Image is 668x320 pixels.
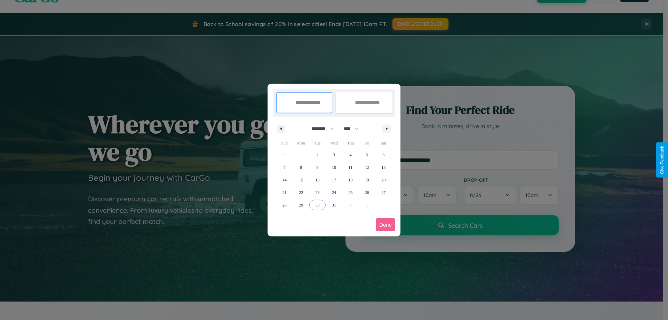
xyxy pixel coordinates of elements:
[381,186,385,199] span: 27
[348,186,352,199] span: 25
[309,174,326,186] button: 16
[375,186,392,199] button: 27
[293,161,309,174] button: 8
[284,161,286,174] span: 7
[381,161,385,174] span: 13
[309,149,326,161] button: 2
[293,174,309,186] button: 15
[299,186,303,199] span: 22
[359,161,375,174] button: 12
[342,161,359,174] button: 11
[342,138,359,149] span: Thu
[326,161,342,174] button: 10
[326,186,342,199] button: 24
[366,149,368,161] span: 5
[299,174,303,186] span: 15
[359,174,375,186] button: 19
[326,199,342,211] button: 31
[382,149,384,161] span: 6
[276,138,293,149] span: Sun
[365,186,369,199] span: 26
[309,199,326,211] button: 30
[326,138,342,149] span: Wed
[660,146,665,174] div: Give Feedback
[276,161,293,174] button: 7
[276,174,293,186] button: 14
[300,149,302,161] span: 1
[376,218,395,231] button: Done
[326,149,342,161] button: 3
[359,186,375,199] button: 26
[375,149,392,161] button: 6
[359,138,375,149] span: Fri
[365,174,369,186] span: 19
[299,199,303,211] span: 29
[375,161,392,174] button: 13
[332,186,336,199] span: 24
[283,186,287,199] span: 21
[381,174,385,186] span: 20
[293,149,309,161] button: 1
[359,149,375,161] button: 5
[348,174,352,186] span: 18
[293,199,309,211] button: 29
[293,186,309,199] button: 22
[332,161,336,174] span: 10
[349,161,353,174] span: 11
[309,186,326,199] button: 23
[317,149,319,161] span: 2
[293,138,309,149] span: Mon
[300,161,302,174] span: 8
[375,138,392,149] span: Sat
[316,199,320,211] span: 30
[332,174,336,186] span: 17
[326,174,342,186] button: 17
[375,174,392,186] button: 20
[276,186,293,199] button: 21
[342,174,359,186] button: 18
[332,199,336,211] span: 31
[276,199,293,211] button: 28
[316,186,320,199] span: 23
[342,149,359,161] button: 4
[283,174,287,186] span: 14
[316,174,320,186] span: 16
[309,161,326,174] button: 9
[342,186,359,199] button: 25
[349,149,351,161] span: 4
[365,161,369,174] span: 12
[309,138,326,149] span: Tue
[317,161,319,174] span: 9
[333,149,335,161] span: 3
[283,199,287,211] span: 28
